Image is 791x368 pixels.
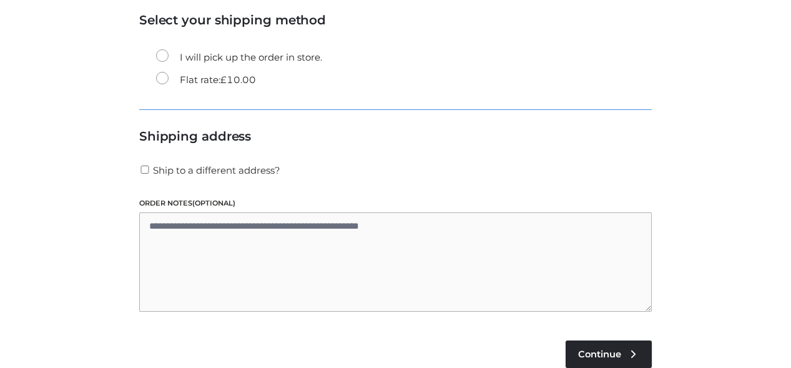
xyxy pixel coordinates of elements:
[139,12,652,27] h3: Select your shipping method
[578,349,621,360] span: Continue
[566,341,652,368] a: Continue
[153,164,280,176] span: Ship to a different address?
[220,74,256,86] bdi: 10.00
[139,129,652,144] h3: Shipping address
[220,74,227,86] span: £
[192,199,235,207] span: (optional)
[156,49,322,66] label: I will pick up the order in store.
[139,197,652,209] label: Order notes
[139,166,150,174] input: Ship to a different address?
[156,72,256,88] label: Flat rate:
